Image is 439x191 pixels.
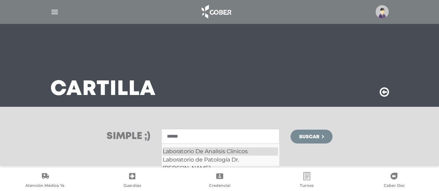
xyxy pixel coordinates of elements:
span: Buscar [299,134,319,139]
a: Credencial [176,172,263,190]
img: profile-placeholder.svg [375,5,389,18]
span: Credencial [209,183,230,189]
a: Guardias [88,172,176,190]
a: Atención Médica Ya [1,172,88,190]
h3: Cartilla [50,80,156,98]
div: Laboratorio De Analisis Clinicos [163,147,278,156]
img: logo_cober_home-white.png [198,3,234,20]
button: Buscar [290,130,332,144]
h3: Simple ;) [107,132,150,141]
a: Turnos [263,172,350,190]
div: Laboratorio de Patología Dr. [PERSON_NAME] [163,156,278,172]
span: Guardias [124,183,141,189]
img: Cober_menu-lines-white.svg [50,8,59,16]
span: Cober Doc [383,183,404,189]
span: Turnos [300,183,314,189]
a: Cober Doc [351,172,438,190]
span: Atención Médica Ya [25,183,65,189]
